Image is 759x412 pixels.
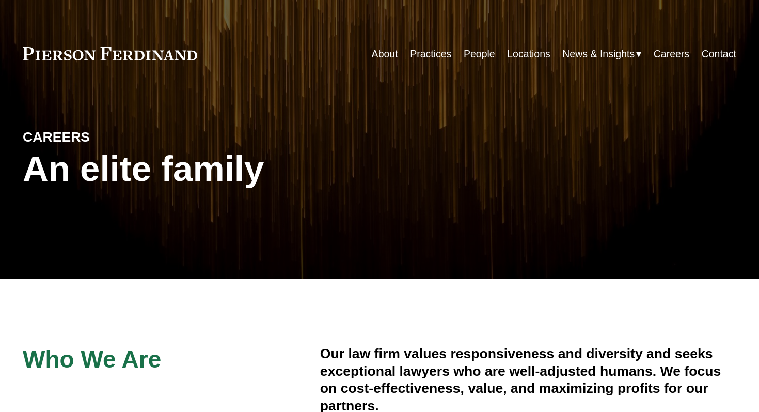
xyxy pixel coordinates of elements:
[654,44,689,64] a: Careers
[562,45,635,63] span: News & Insights
[562,44,641,64] a: folder dropdown
[464,44,495,64] a: People
[507,44,550,64] a: Locations
[702,44,736,64] a: Contact
[23,346,161,373] span: Who We Are
[410,44,451,64] a: Practices
[23,129,201,146] h4: CAREERS
[23,149,379,190] h1: An elite family
[372,44,398,64] a: About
